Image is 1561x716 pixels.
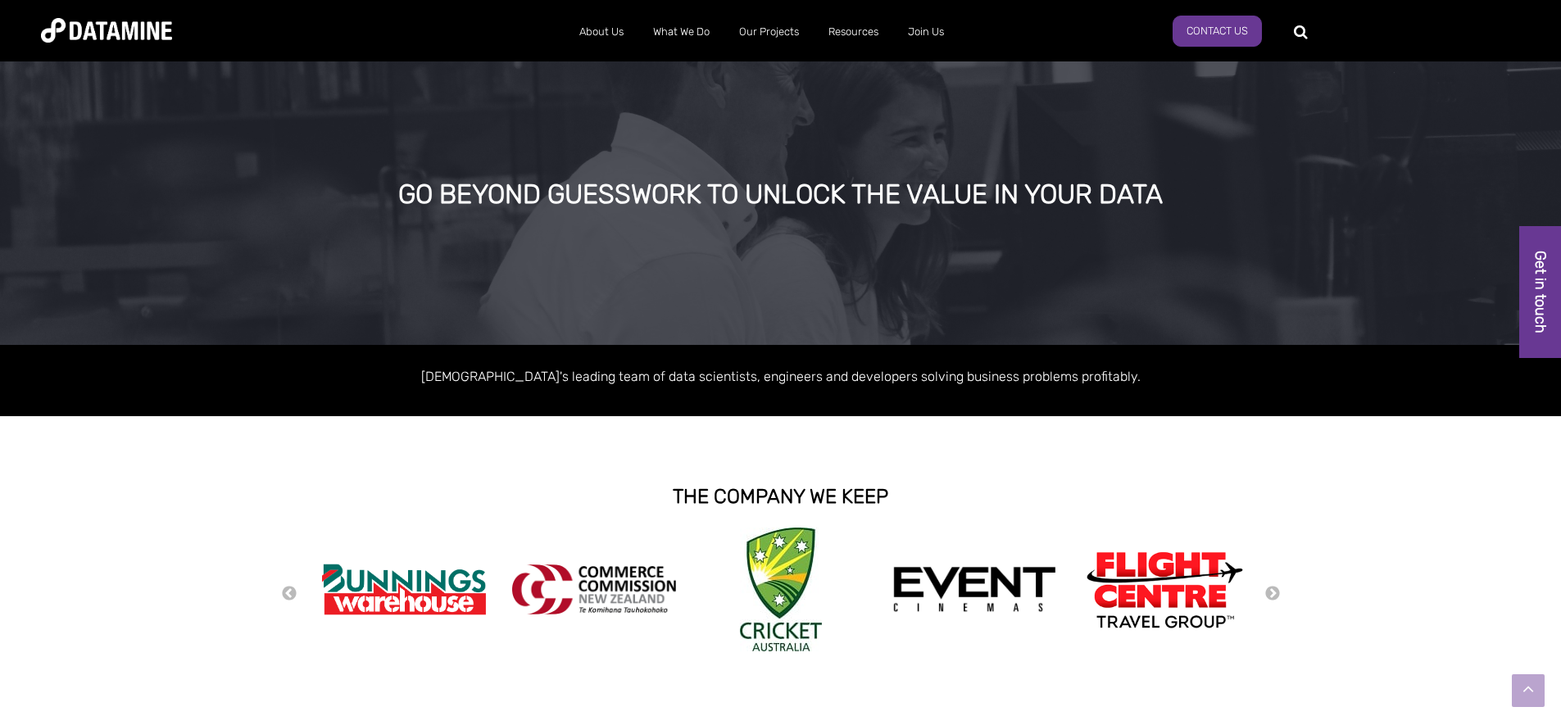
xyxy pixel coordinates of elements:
[724,11,814,53] a: Our Projects
[314,365,1248,387] p: [DEMOGRAPHIC_DATA]'s leading team of data scientists, engineers and developers solving business p...
[892,566,1056,614] img: event cinemas
[1082,547,1246,632] img: Flight Centre
[638,11,724,53] a: What We Do
[740,528,822,651] img: Cricket Australia
[565,11,638,53] a: About Us
[1519,226,1561,358] a: Get in touch
[673,485,888,508] strong: THE COMPANY WE KEEP
[1173,16,1262,47] a: Contact Us
[281,585,297,603] button: Previous
[177,180,1384,210] div: GO BEYOND GUESSWORK TO UNLOCK THE VALUE IN YOUR DATA
[41,18,172,43] img: Datamine
[512,564,676,614] img: commercecommission
[814,11,893,53] a: Resources
[893,11,959,53] a: Join Us
[322,559,486,620] img: Bunnings Warehouse
[1264,585,1281,603] button: Next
